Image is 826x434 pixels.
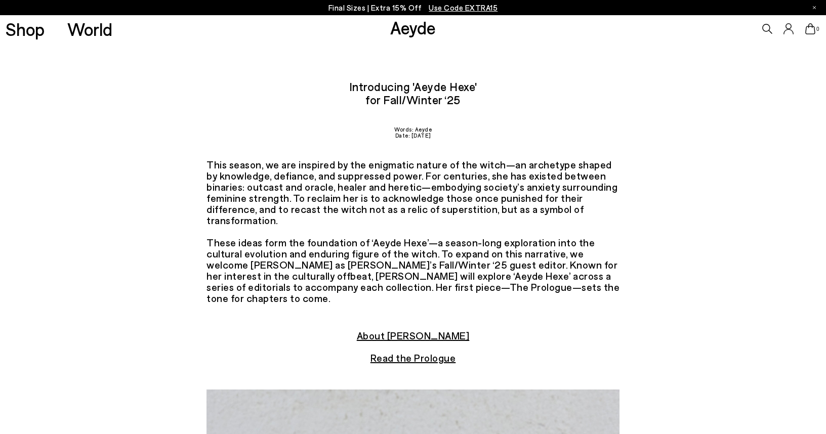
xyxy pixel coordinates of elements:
a: Shop [6,20,45,38]
div: Words: Aeyde Date: [DATE] [206,126,619,139]
span: Navigate to /collections/ss25-final-sizes [429,3,498,12]
a: 0 [805,23,815,34]
span: 0 [815,26,820,32]
a: About [PERSON_NAME] [357,329,470,341]
div: This season, we are inspired by the enigmatic nature of the witch—an archetype shaped by knowledg... [206,159,619,303]
a: World [67,20,112,38]
a: Aeyde [390,17,436,38]
a: Read the Prologue [370,352,456,364]
p: Final Sizes | Extra 15% Off [328,2,498,14]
